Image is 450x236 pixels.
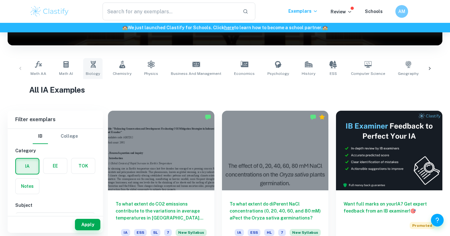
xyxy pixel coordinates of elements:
span: Math AI [59,71,73,76]
h6: AM [398,8,405,15]
span: 🏫 [122,25,128,30]
button: AM [395,5,408,18]
p: Review [331,8,352,15]
span: Business and Management [171,71,221,76]
h6: We just launched Clastify for Schools. Click to learn how to become a school partner. [1,24,449,31]
button: Notes [16,179,39,194]
span: Chemistry [113,71,131,76]
span: Promoted [410,222,435,229]
span: 🎯 [410,208,416,213]
button: IB [33,129,48,144]
button: IA [16,159,39,174]
span: ESS [248,229,260,236]
span: Geography [398,71,419,76]
a: Schools [365,9,383,14]
span: SL [151,229,160,236]
img: Clastify logo [30,5,70,18]
img: Thumbnail [336,111,442,190]
span: ESS [330,71,337,76]
h1: All IA Examples [29,84,420,95]
span: Math AA [30,71,46,76]
button: College [61,129,78,144]
span: 7 [164,229,172,236]
h6: Subject [15,202,95,209]
h6: To what extent do diPerent NaCl concentrations (0, 20, 40, 60, and 80 mM) aPect the Oryza sativa ... [230,200,321,221]
span: New Syllabus [176,229,207,236]
button: Apply [75,219,100,230]
span: Economics [234,71,255,76]
span: IA [235,229,244,236]
span: Computer Science [351,71,385,76]
span: HL [264,229,274,236]
button: Help and Feedback [431,214,444,226]
div: Filter type choice [33,129,78,144]
img: Marked [205,114,211,120]
button: EE [44,158,67,174]
img: Marked [310,114,316,120]
span: ESS [134,229,147,236]
input: Search for any exemplars... [103,3,238,20]
button: TOK [71,158,95,174]
span: History [302,71,315,76]
h6: To what extent do CO2 emissions contribute to the variations in average temperatures in [GEOGRAPH... [116,200,207,221]
span: Physics [144,71,158,76]
a: here [224,25,234,30]
h6: Filter exemplars [8,111,103,128]
span: New Syllabus [290,229,321,236]
span: Psychology [267,71,289,76]
span: Biology [86,71,100,76]
h6: Category [15,147,95,154]
span: IA [121,229,130,236]
span: 7 [278,229,286,236]
span: 🏫 [322,25,328,30]
p: Exemplars [288,8,318,15]
div: Premium [319,114,325,120]
h6: Want full marks on your IA ? Get expert feedback from an IB examiner! [344,200,435,214]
